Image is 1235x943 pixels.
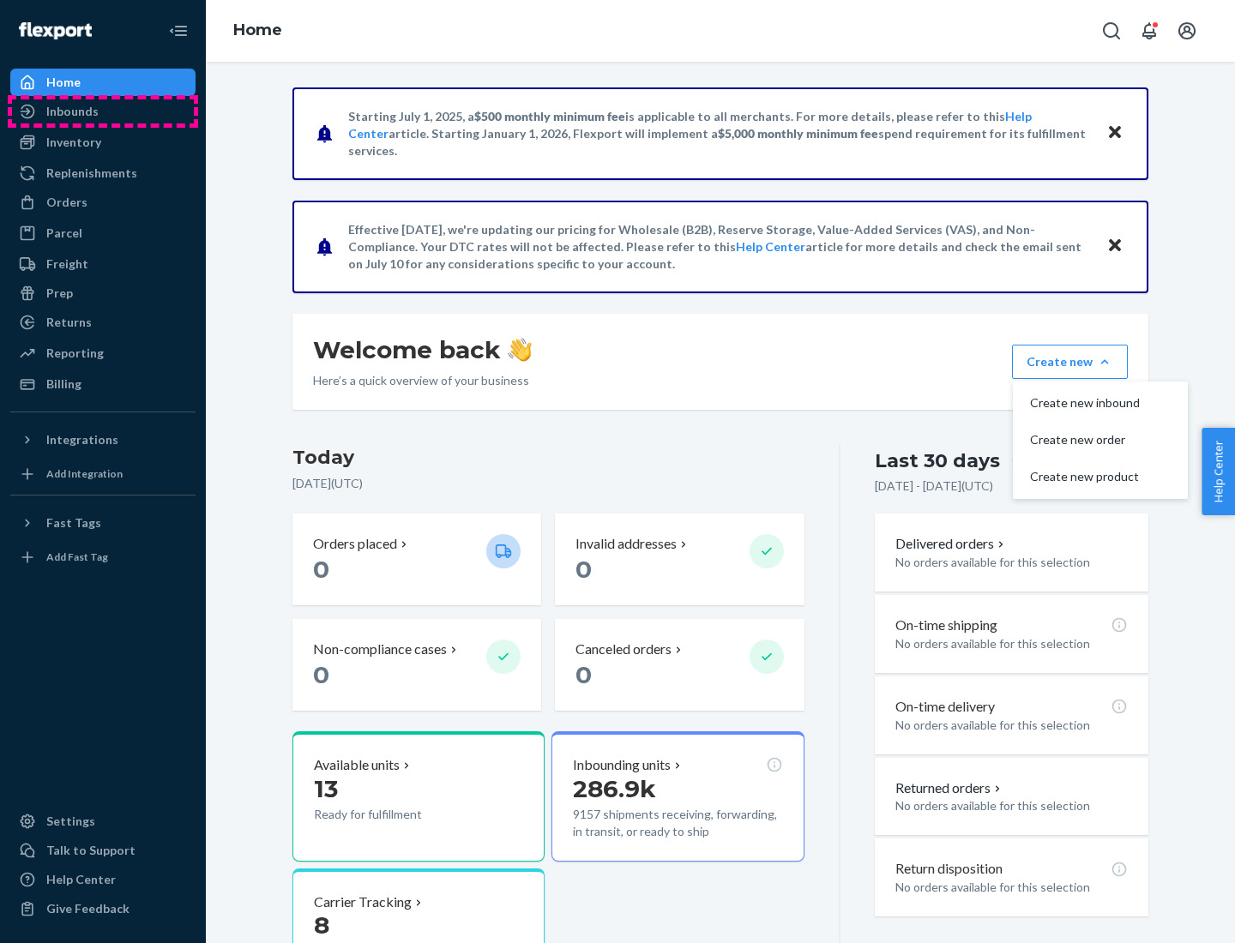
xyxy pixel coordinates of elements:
[46,813,95,830] div: Settings
[895,859,1003,879] p: Return disposition
[10,98,196,125] a: Inbounds
[895,717,1128,734] p: No orders available for this selection
[575,555,592,584] span: 0
[1104,234,1126,259] button: Close
[348,108,1090,159] p: Starting July 1, 2025, a is applicable to all merchants. For more details, please refer to this a...
[46,842,136,859] div: Talk to Support
[314,755,400,775] p: Available units
[292,514,541,605] button: Orders placed 0
[46,225,82,242] div: Parcel
[10,250,196,278] a: Freight
[10,460,196,488] a: Add Integration
[46,165,137,182] div: Replenishments
[10,129,196,156] a: Inventory
[1094,14,1129,48] button: Open Search Box
[1030,434,1140,446] span: Create new order
[313,534,397,554] p: Orders placed
[313,660,329,689] span: 0
[19,22,92,39] img: Flexport logo
[573,774,656,803] span: 286.9k
[573,755,671,775] p: Inbounding units
[314,806,473,823] p: Ready for fulfillment
[555,619,804,711] button: Canceled orders 0
[46,550,108,564] div: Add Fast Tag
[1202,428,1235,515] button: Help Center
[233,21,282,39] a: Home
[551,731,804,862] button: Inbounding units286.9k9157 shipments receiving, forwarding, in transit, or ready to ship
[1030,397,1140,409] span: Create new inbound
[895,778,1004,798] button: Returned orders
[46,871,116,888] div: Help Center
[895,534,1008,554] button: Delivered orders
[895,616,997,635] p: On-time shipping
[575,660,592,689] span: 0
[1016,422,1184,459] button: Create new order
[10,426,196,453] button: Integrations
[314,892,412,912] p: Carrier Tracking
[10,339,196,367] a: Reporting
[895,879,1128,896] p: No orders available for this selection
[575,640,672,659] p: Canceled orders
[46,134,101,151] div: Inventory
[875,478,993,495] p: [DATE] - [DATE] ( UTC )
[1104,121,1126,146] button: Close
[508,338,532,362] img: hand-wave emoji
[10,544,196,571] a: Add Fast Tag
[46,103,99,120] div: Inbounds
[313,372,532,389] p: Here’s a quick overview of your business
[292,475,804,492] p: [DATE] ( UTC )
[314,774,338,803] span: 13
[875,447,1000,474] div: Last 30 days
[46,375,81,393] div: Billing
[10,808,196,835] a: Settings
[10,189,196,216] a: Orders
[10,279,196,307] a: Prep
[314,910,329,940] span: 8
[895,697,995,717] p: On-time delivery
[895,554,1128,571] p: No orders available for this selection
[46,74,81,91] div: Home
[313,640,447,659] p: Non-compliance cases
[1012,345,1128,379] button: Create newCreate new inboundCreate new orderCreate new product
[1016,459,1184,496] button: Create new product
[313,555,329,584] span: 0
[736,239,805,254] a: Help Center
[474,109,625,123] span: $500 monthly minimum fee
[348,221,1090,273] p: Effective [DATE], we're updating our pricing for Wholesale (B2B), Reserve Storage, Value-Added Se...
[292,619,541,711] button: Non-compliance cases 0
[46,431,118,448] div: Integrations
[10,866,196,893] a: Help Center
[10,509,196,537] button: Fast Tags
[895,635,1128,652] p: No orders available for this selection
[292,731,545,862] button: Available units13Ready for fulfillment
[10,69,196,96] a: Home
[1170,14,1204,48] button: Open account menu
[573,806,782,840] p: 9157 shipments receiving, forwarding, in transit, or ready to ship
[46,900,130,917] div: Give Feedback
[220,6,296,56] ol: breadcrumbs
[10,219,196,247] a: Parcel
[555,514,804,605] button: Invalid addresses 0
[718,126,878,141] span: $5,000 monthly minimum fee
[1132,14,1166,48] button: Open notifications
[10,159,196,187] a: Replenishments
[1030,471,1140,483] span: Create new product
[46,345,104,362] div: Reporting
[10,370,196,398] a: Billing
[46,194,87,211] div: Orders
[161,14,196,48] button: Close Navigation
[46,466,123,481] div: Add Integration
[895,797,1128,814] p: No orders available for this selection
[10,895,196,922] button: Give Feedback
[46,255,88,273] div: Freight
[46,514,101,532] div: Fast Tags
[292,444,804,471] h3: Today
[46,314,92,331] div: Returns
[1016,385,1184,422] button: Create new inbound
[10,837,196,864] a: Talk to Support
[313,334,532,365] h1: Welcome back
[10,309,196,336] a: Returns
[46,285,73,302] div: Prep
